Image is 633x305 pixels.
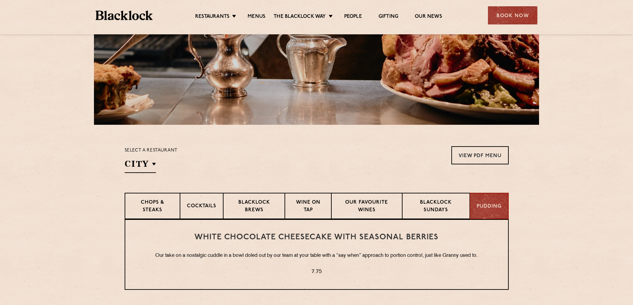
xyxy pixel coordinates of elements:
p: Cocktails [187,203,216,211]
h2: City [125,158,156,173]
p: Our take on a nostalgic cuddle in a bowl doled out by our team at your table with a “say when” ap... [138,252,495,260]
p: Wine on Tap [292,199,324,215]
p: Pudding [477,203,501,211]
a: Restaurants [195,14,229,21]
div: Book Now [488,6,537,24]
a: The Blacklock Way [274,14,326,21]
a: Our News [415,14,442,21]
p: Blacklock Brews [230,199,278,215]
a: People [344,14,362,21]
a: View PDF Menu [451,146,509,164]
a: Gifting [378,14,398,21]
p: Select a restaurant [125,146,178,155]
a: Menus [248,14,265,21]
p: 7.75 [138,268,495,276]
h3: White Chocolate Cheesecake with Seasonal Berries [138,233,495,242]
p: Chops & Steaks [132,199,173,215]
p: Our favourite wines [338,199,395,215]
p: Blacklock Sundays [409,199,463,215]
img: BL_Textured_Logo-footer-cropped.svg [96,11,153,20]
